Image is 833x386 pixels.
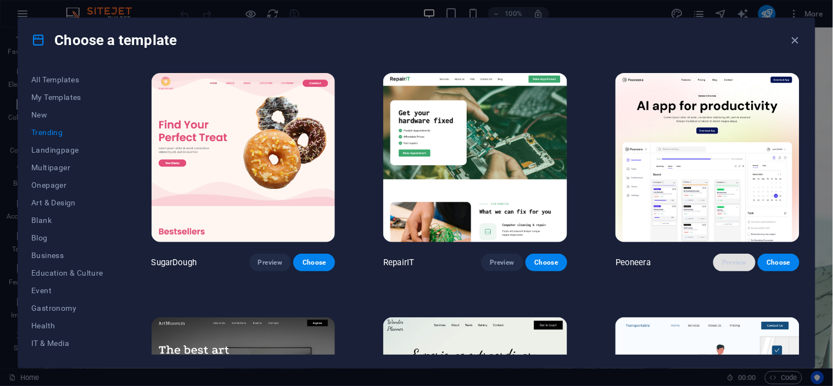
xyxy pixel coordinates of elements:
[31,321,103,330] span: Health
[31,141,103,159] button: Landingpage
[31,146,103,154] span: Landingpage
[31,124,103,141] button: Trending
[534,258,558,267] span: Choose
[31,194,103,211] button: Art & Design
[31,268,103,277] span: Education & Culture
[383,257,414,268] p: RepairIT
[31,181,103,189] span: Onepager
[31,264,103,282] button: Education & Culture
[31,251,103,260] span: Business
[31,247,103,264] button: Business
[31,216,103,225] span: Blank
[31,75,103,84] span: All Templates
[31,334,103,352] button: IT & Media
[31,198,103,207] span: Art & Design
[713,254,755,271] button: Preview
[31,286,103,295] span: Event
[31,233,103,242] span: Blog
[31,282,103,299] button: Event
[293,254,335,271] button: Choose
[31,31,177,49] h4: Choose a template
[152,257,197,268] p: SugarDough
[31,163,103,172] span: Multipager
[383,73,567,242] img: RepairIT
[31,317,103,334] button: Health
[31,71,103,88] button: All Templates
[616,257,651,268] p: Peoneera
[31,352,103,370] button: Legal & Finance
[31,229,103,247] button: Blog
[31,110,103,119] span: New
[258,258,282,267] span: Preview
[249,254,291,271] button: Preview
[722,258,746,267] span: Preview
[31,211,103,229] button: Blank
[616,73,800,242] img: Peoneera
[31,159,103,176] button: Multipager
[31,128,103,137] span: Trending
[302,258,326,267] span: Choose
[31,339,103,348] span: IT & Media
[152,73,336,242] img: SugarDough
[758,254,800,271] button: Choose
[31,93,103,102] span: My Templates
[31,176,103,194] button: Onepager
[31,88,103,106] button: My Templates
[31,106,103,124] button: New
[31,304,103,312] span: Gastronomy
[490,258,514,267] span: Preview
[31,299,103,317] button: Gastronomy
[481,254,523,271] button: Preview
[525,254,567,271] button: Choose
[767,258,791,267] span: Choose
